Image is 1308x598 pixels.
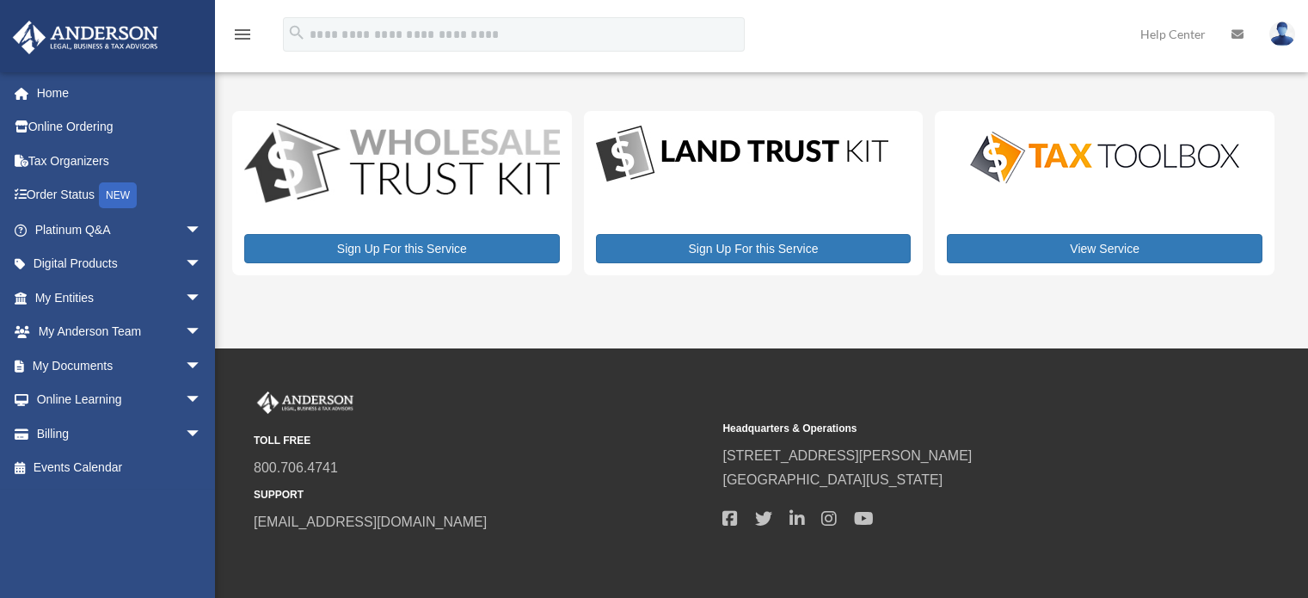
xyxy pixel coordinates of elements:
[185,213,219,248] span: arrow_drop_down
[254,460,338,475] a: 800.706.4741
[12,144,228,178] a: Tax Organizers
[232,30,253,45] a: menu
[12,76,228,110] a: Home
[12,383,228,417] a: Online Learningarrow_drop_down
[12,178,228,213] a: Order StatusNEW
[254,486,710,504] small: SUPPORT
[254,432,710,450] small: TOLL FREE
[8,21,163,54] img: Anderson Advisors Platinum Portal
[722,472,943,487] a: [GEOGRAPHIC_DATA][US_STATE]
[12,213,228,247] a: Platinum Q&Aarrow_drop_down
[99,182,137,208] div: NEW
[232,24,253,45] i: menu
[244,234,560,263] a: Sign Up For this Service
[185,416,219,452] span: arrow_drop_down
[596,234,912,263] a: Sign Up For this Service
[12,315,228,349] a: My Anderson Teamarrow_drop_down
[12,416,228,451] a: Billingarrow_drop_down
[596,123,888,186] img: LandTrust_lgo-1.jpg
[185,348,219,384] span: arrow_drop_down
[12,110,228,145] a: Online Ordering
[254,515,487,529] a: [EMAIL_ADDRESS][DOMAIN_NAME]
[287,23,306,42] i: search
[12,451,228,485] a: Events Calendar
[722,448,972,463] a: [STREET_ADDRESS][PERSON_NAME]
[185,247,219,282] span: arrow_drop_down
[1269,22,1295,46] img: User Pic
[722,420,1179,438] small: Headquarters & Operations
[244,123,560,207] img: WS-Trust-Kit-lgo-1.jpg
[12,281,228,315] a: My Entitiesarrow_drop_down
[254,391,357,414] img: Anderson Advisors Platinum Portal
[185,281,219,316] span: arrow_drop_down
[185,383,219,418] span: arrow_drop_down
[12,348,228,383] a: My Documentsarrow_drop_down
[12,247,219,281] a: Digital Productsarrow_drop_down
[947,234,1262,263] a: View Service
[185,315,219,350] span: arrow_drop_down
